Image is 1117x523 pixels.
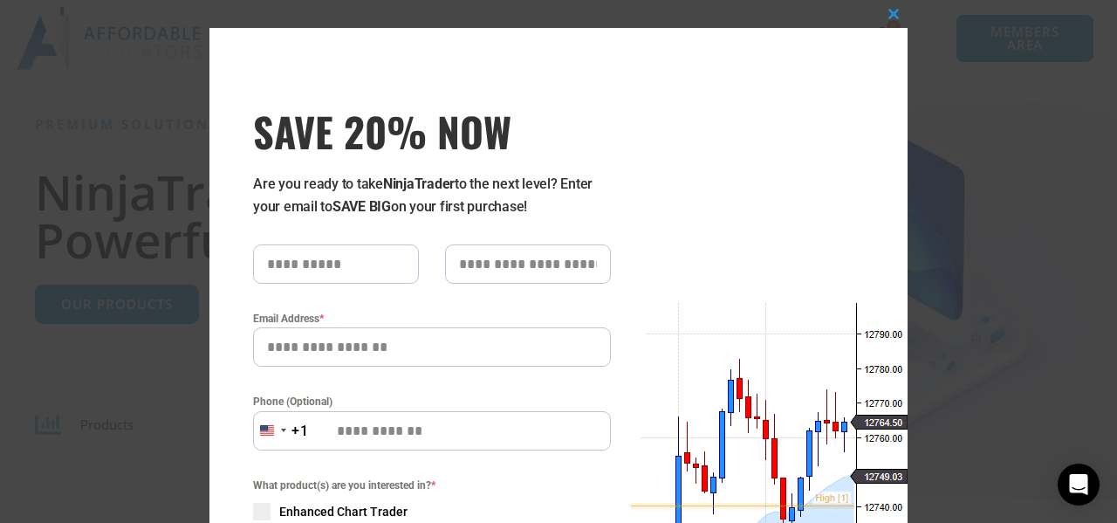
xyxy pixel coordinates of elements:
p: Are you ready to take to the next level? Enter your email to on your first purchase! [253,173,611,218]
label: Enhanced Chart Trader [253,503,611,520]
strong: SAVE BIG [332,198,391,215]
div: Open Intercom Messenger [1058,464,1100,506]
label: Phone (Optional) [253,393,611,410]
label: Email Address [253,310,611,327]
span: Enhanced Chart Trader [279,503,408,520]
h3: SAVE 20% NOW [253,107,611,155]
div: +1 [291,420,309,443]
strong: NinjaTrader [383,175,455,192]
span: What product(s) are you interested in? [253,477,611,494]
button: Selected country [253,411,309,451]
